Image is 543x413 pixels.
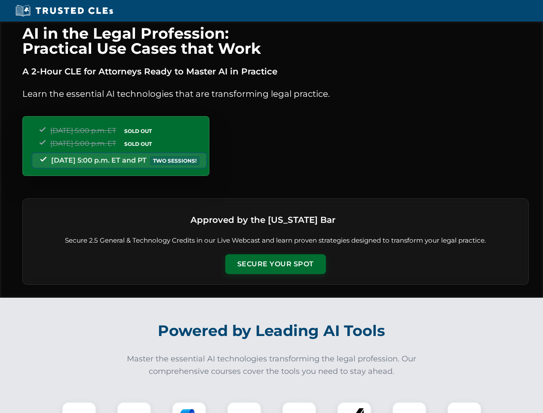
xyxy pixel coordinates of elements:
[339,209,360,231] img: Logo
[121,126,155,136] span: SOLD OUT
[121,139,155,148] span: SOLD OUT
[33,236,518,246] p: Secure 2.5 General & Technology Credits in our Live Webcast and learn proven strategies designed ...
[121,353,422,378] p: Master the essential AI technologies transforming the legal profession. Our comprehensive courses...
[190,212,335,228] h3: Approved by the [US_STATE] Bar
[22,87,529,101] p: Learn the essential AI technologies that are transforming legal practice.
[22,65,529,78] p: A 2-Hour CLE for Attorneys Ready to Master AI in Practice
[50,126,116,135] span: [DATE] 5:00 p.m. ET
[50,139,116,148] span: [DATE] 5:00 p.m. ET
[225,254,326,274] button: Secure Your Spot
[13,4,116,17] img: Trusted CLEs
[22,26,529,56] h1: AI in the Legal Profession: Practical Use Cases that Work
[34,316,510,346] h2: Powered by Leading AI Tools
